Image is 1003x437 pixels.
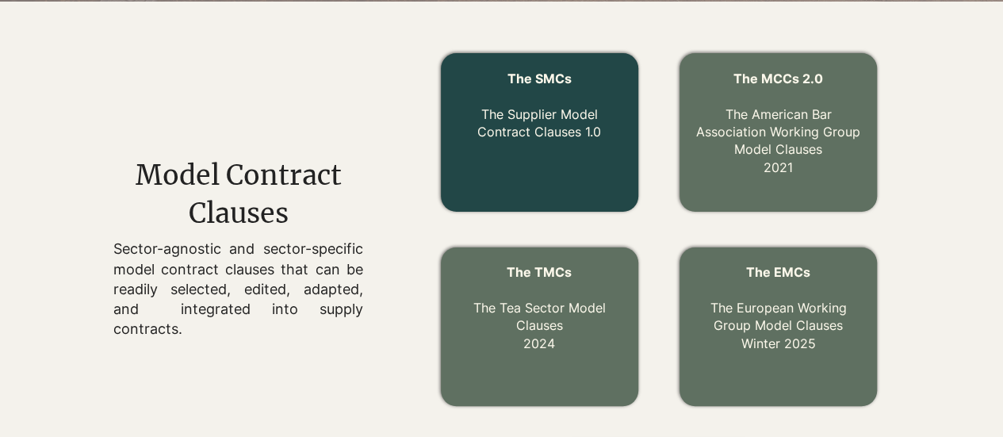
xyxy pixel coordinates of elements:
[507,71,572,86] a: The SMCs
[113,157,364,339] div: main content
[113,239,363,339] p: Sector-agnostic and sector-specific model contract clauses that can be readily selected, edited, ...
[696,71,860,175] a: The MCCs 2.0 The American Bar Association Working Group Model Clauses2021
[733,71,823,86] span: The MCCs 2.0
[477,106,601,140] a: The Supplier Model Contract Clauses 1.0
[135,159,341,230] span: Model Contract Clauses
[473,264,606,351] a: The TMCs The Tea Sector Model Clauses2024
[746,264,810,280] span: The EMCs
[507,264,572,280] span: The TMCs
[710,264,847,351] a: The EMCs The European Working Group Model ClausesWinter 2025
